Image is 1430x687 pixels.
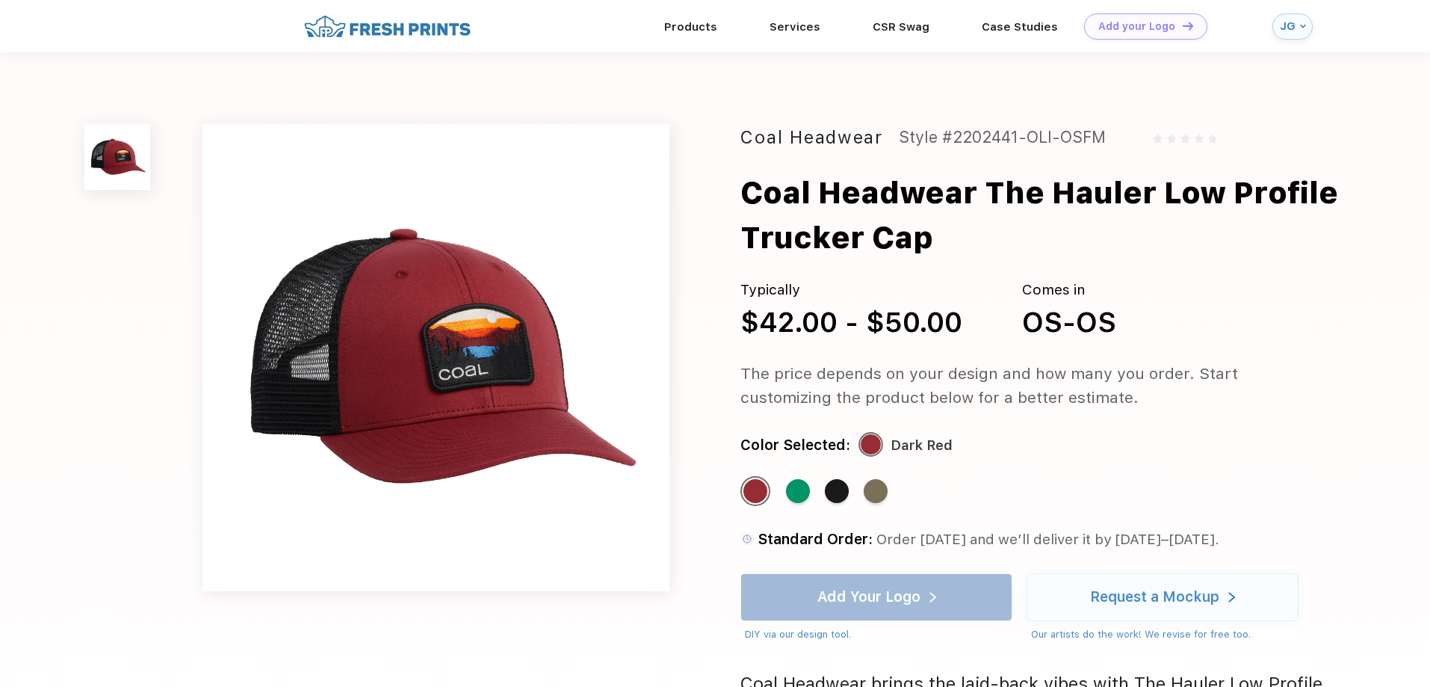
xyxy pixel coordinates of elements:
div: Black [825,479,849,503]
div: The price depends on your design and how many you order. Start customizing the product below for ... [740,362,1327,410]
img: fo%20logo%202.webp [300,13,475,40]
div: Green [786,479,810,503]
img: gray_star.svg [1208,134,1217,143]
img: func=resize&h=640 [202,124,669,591]
div: Coal Headwear The Hauler Low Profile Trucker Cap [740,170,1384,260]
div: OS-OS [1022,301,1116,343]
div: Color Selected: [740,434,850,458]
img: arrow_down_blue.svg [1300,23,1306,29]
a: Products [664,20,717,34]
img: gray_star.svg [1153,134,1162,143]
div: Comes in [1022,280,1116,301]
div: Request a Mockup [1090,590,1219,605]
div: Our artists do the work! We revise for free too. [1031,627,1299,642]
span: Order [DATE] and we’ll deliver it by [DATE]–[DATE]. [876,531,1219,548]
img: func=resize&h=100 [84,124,150,190]
img: gray_star.svg [1167,134,1176,143]
img: white arrow [1228,592,1235,603]
img: gray_star.svg [1195,134,1204,143]
div: $42.00 - $50.00 [740,301,962,343]
div: Olive [864,479,888,503]
div: Coal Headwear [740,124,882,151]
div: Style #2202441-OLI-OSFM [899,124,1106,151]
div: JG [1280,20,1296,33]
img: gray_star.svg [1180,134,1189,143]
div: DIY via our design tool. [745,627,1012,642]
div: Typically [740,280,962,301]
img: DT [1183,22,1193,30]
div: Dark Red [743,479,767,503]
img: standard order [740,532,754,546]
div: Dark Red [891,434,953,458]
div: Add your Logo [1098,20,1175,33]
span: Standard Order: [758,531,873,548]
